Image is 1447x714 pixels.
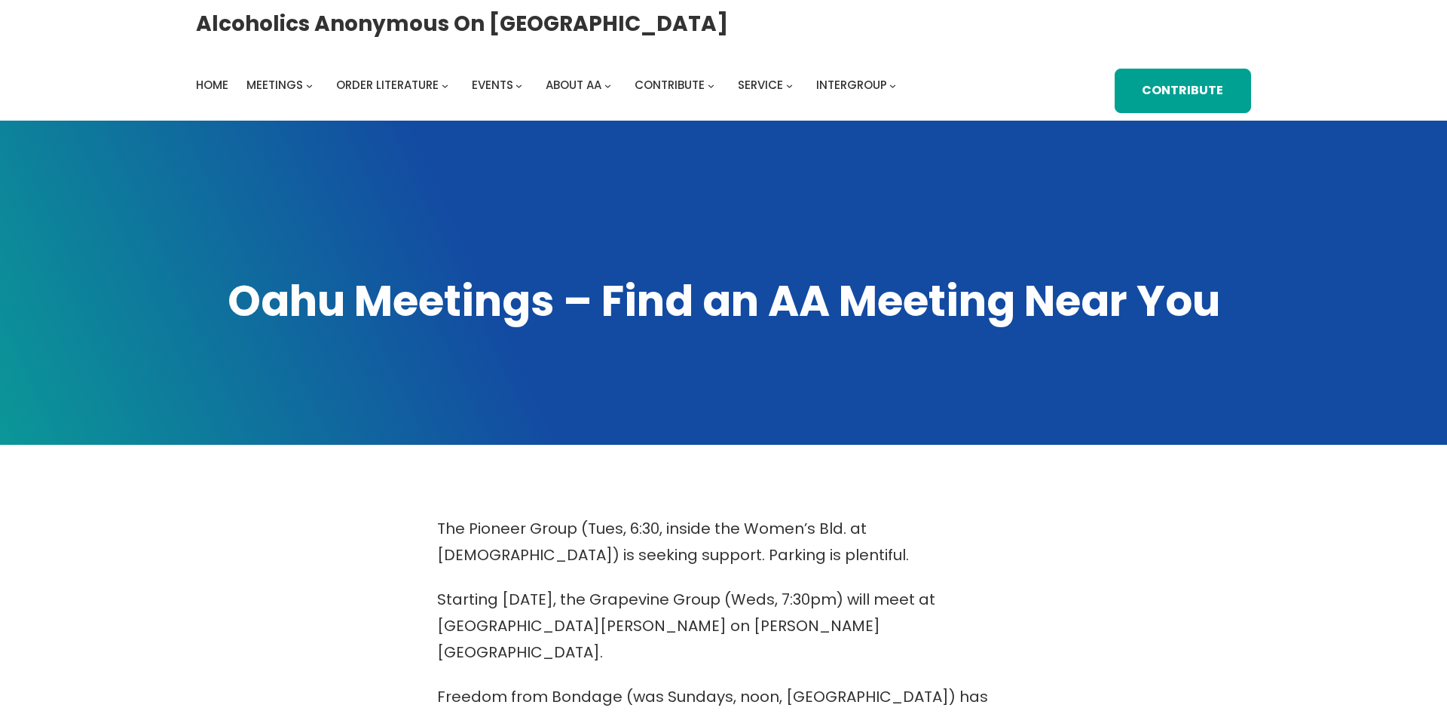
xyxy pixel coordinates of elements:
[738,77,783,93] span: Service
[196,77,228,93] span: Home
[196,75,228,96] a: Home
[635,77,705,93] span: Contribute
[437,516,1010,568] p: The Pioneer Group (Tues, 6:30, inside the Women’s Bld. at [DEMOGRAPHIC_DATA]) is seeking support....
[604,82,611,89] button: About AA submenu
[546,77,601,93] span: About AA
[1115,69,1251,113] a: Contribute
[196,273,1251,330] h1: Oahu Meetings – Find an AA Meeting Near You
[546,75,601,96] a: About AA
[437,587,1010,666] p: Starting [DATE], the Grapevine Group (Weds, 7:30pm) will meet at [GEOGRAPHIC_DATA][PERSON_NAME] o...
[472,75,513,96] a: Events
[515,82,522,89] button: Events submenu
[738,75,783,96] a: Service
[442,82,448,89] button: Order Literature submenu
[786,82,793,89] button: Service submenu
[196,75,901,96] nav: Intergroup
[635,75,705,96] a: Contribute
[889,82,896,89] button: Intergroup submenu
[306,82,313,89] button: Meetings submenu
[246,75,303,96] a: Meetings
[196,5,728,42] a: Alcoholics Anonymous on [GEOGRAPHIC_DATA]
[336,77,439,93] span: Order Literature
[708,82,714,89] button: Contribute submenu
[472,77,513,93] span: Events
[816,75,887,96] a: Intergroup
[246,77,303,93] span: Meetings
[816,77,887,93] span: Intergroup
